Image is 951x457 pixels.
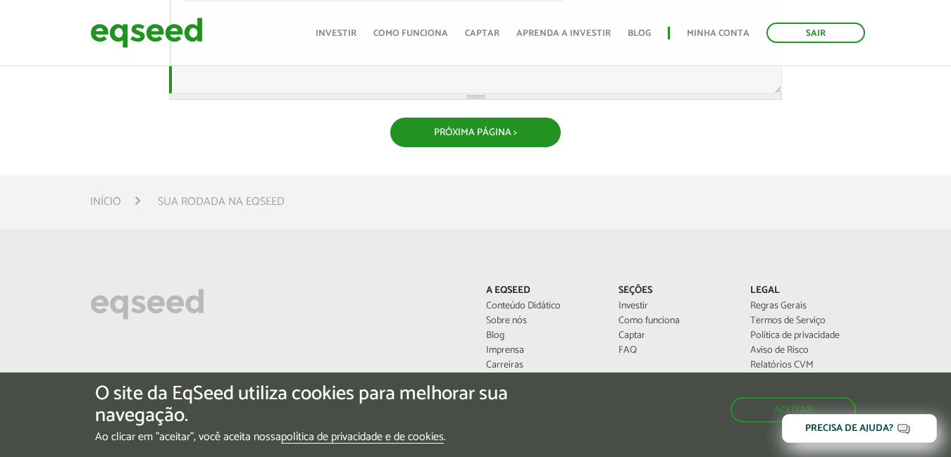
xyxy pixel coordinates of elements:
[486,331,597,341] a: Blog
[750,361,862,370] a: Relatórios CVM
[90,14,203,51] img: EqSeed
[619,331,730,341] a: Captar
[750,316,862,326] a: Termos de Serviço
[90,285,204,323] img: EqSeed Logo
[373,29,448,38] a: Como funciona
[486,301,597,311] a: Conteúdo Didático
[619,285,730,297] p: Seções
[619,316,730,326] a: Como funciona
[628,29,651,38] a: Blog
[619,346,730,356] a: FAQ
[619,301,730,311] a: Investir
[486,285,597,297] p: A EqSeed
[750,285,862,297] p: Legal
[750,301,862,311] a: Regras Gerais
[486,346,597,356] a: Imprensa
[90,196,121,208] a: Início
[95,430,552,444] p: Ao clicar em "aceitar", você aceita nossa .
[390,118,561,147] button: Próxima Página >
[750,331,862,341] a: Política de privacidade
[731,397,856,422] button: Aceitar
[316,29,356,38] a: Investir
[95,383,552,427] h5: O site da EqSeed utiliza cookies para melhorar sua navegação.
[465,29,499,38] a: Captar
[158,192,285,211] li: Sua rodada na EqSeed
[687,29,750,38] a: Minha conta
[766,23,865,43] a: Sair
[486,361,597,370] a: Carreiras
[516,29,611,38] a: Aprenda a investir
[750,346,862,356] a: Aviso de Risco
[281,432,444,444] a: política de privacidade e de cookies
[486,316,597,326] a: Sobre nós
